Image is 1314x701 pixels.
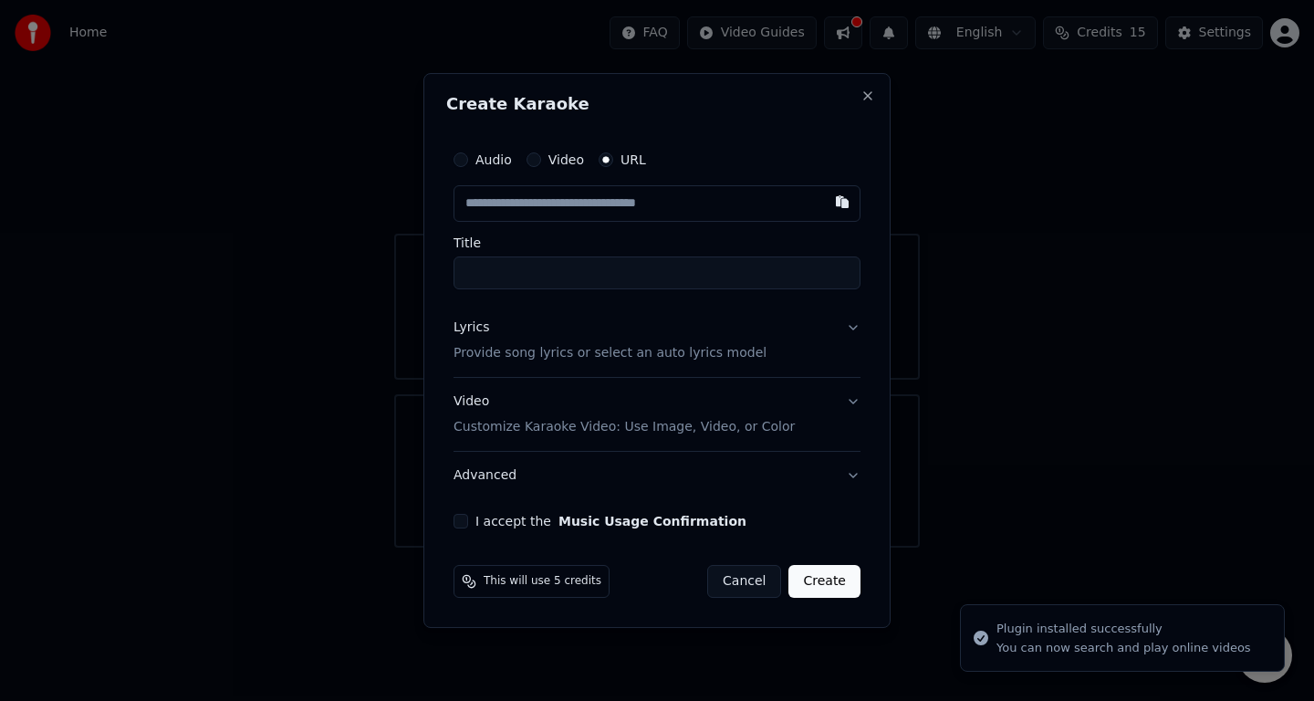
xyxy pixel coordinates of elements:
label: Title [454,236,860,249]
button: Cancel [707,565,781,598]
button: LyricsProvide song lyrics or select an auto lyrics model [454,304,860,377]
h2: Create Karaoke [446,96,868,112]
button: Create [788,565,860,598]
div: Video [454,392,795,436]
p: Provide song lyrics or select an auto lyrics model [454,344,766,362]
span: This will use 5 credits [484,574,601,589]
button: Advanced [454,452,860,499]
label: Audio [475,153,512,166]
label: I accept the [475,515,746,528]
label: Video [548,153,584,166]
label: URL [620,153,646,166]
button: VideoCustomize Karaoke Video: Use Image, Video, or Color [454,378,860,451]
button: I accept the [558,515,746,528]
div: Lyrics [454,319,489,337]
p: Customize Karaoke Video: Use Image, Video, or Color [454,418,795,436]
